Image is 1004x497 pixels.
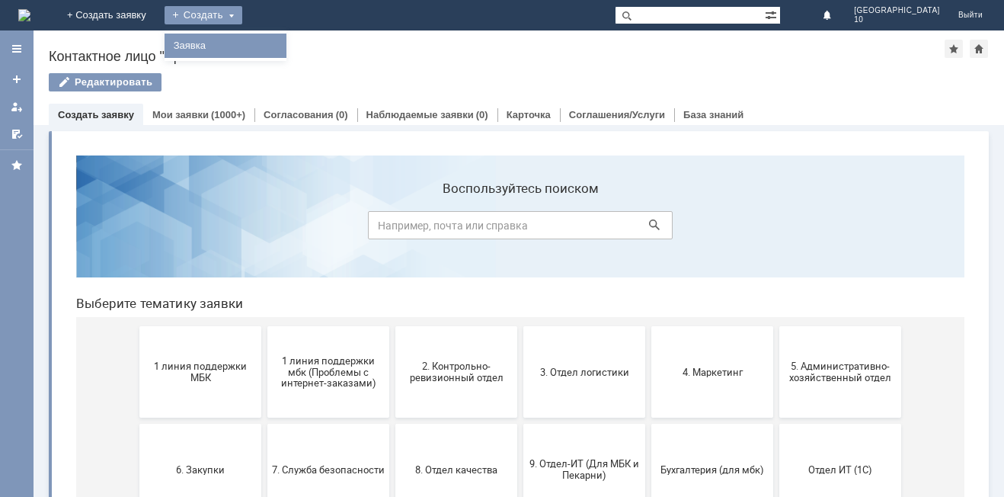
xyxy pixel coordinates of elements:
[211,109,245,120] div: (1000+)
[12,152,900,168] header: Выберите тематику заявки
[507,109,551,120] a: Карточка
[715,378,837,470] button: [PERSON_NAME]. Услуги ИТ для МБК (оформляет L1)
[464,315,577,338] span: 9. Отдел-ИТ (Для МБК и Пекарни)
[5,67,29,91] a: Создать заявку
[336,109,348,120] div: (0)
[208,211,321,245] span: 1 линия поддержки мбк (Проблемы с интернет-заказами)
[49,49,945,64] div: Контактное лицо "Брянск 10"
[587,378,709,470] button: Это соглашение не активно!
[336,217,449,240] span: 2. Контрольно-ревизионный отдел
[464,418,577,429] span: Франчайзинг
[970,40,988,58] div: Сделать домашней страницей
[765,7,780,21] span: Расширенный поиск
[58,109,134,120] a: Создать заявку
[587,183,709,274] button: 4. Маркетинг
[203,183,325,274] button: 1 линия поддержки мбк (Проблемы с интернет-заказами)
[854,6,940,15] span: [GEOGRAPHIC_DATA]
[75,378,197,470] button: Отдел-ИТ (Битрикс24 и CRM)
[592,223,705,234] span: 4. Маркетинг
[476,109,488,120] div: (0)
[587,281,709,372] button: Бухгалтерия (для мбк)
[720,320,833,332] span: Отдел ИТ (1С)
[464,223,577,234] span: 3. Отдел логистики
[208,418,321,429] span: Отдел-ИТ (Офис)
[854,15,940,24] span: 10
[366,109,474,120] a: Наблюдаемые заявки
[592,412,705,435] span: Это соглашение не активно!
[304,68,609,96] input: Например, почта или справка
[331,183,453,274] button: 2. Контрольно-ревизионный отдел
[75,281,197,372] button: 6. Закупки
[5,122,29,146] a: Мои согласования
[168,37,283,55] a: Заявка
[715,281,837,372] button: Отдел ИТ (1С)
[331,281,453,372] button: 8. Отдел качества
[459,281,581,372] button: 9. Отдел-ИТ (Для МБК и Пекарни)
[75,183,197,274] button: 1 линия поддержки МБК
[715,183,837,274] button: 5. Административно-хозяйственный отдел
[18,9,30,21] img: logo
[5,95,29,119] a: Мои заявки
[18,9,30,21] a: Перейти на домашнюю страницу
[945,40,963,58] div: Добавить в избранное
[304,37,609,53] label: Воспользуйтесь поиском
[152,109,209,120] a: Мои заявки
[720,406,833,441] span: [PERSON_NAME]. Услуги ИТ для МБК (оформляет L1)
[336,320,449,332] span: 8. Отдел качества
[720,217,833,240] span: 5. Административно-хозяйственный отдел
[459,378,581,470] button: Франчайзинг
[203,378,325,470] button: Отдел-ИТ (Офис)
[459,183,581,274] button: 3. Отдел логистики
[80,217,193,240] span: 1 линия поддержки МБК
[683,109,743,120] a: База знаний
[569,109,665,120] a: Соглашения/Услуги
[208,320,321,332] span: 7. Служба безопасности
[80,320,193,332] span: 6. Закупки
[80,412,193,435] span: Отдел-ИТ (Битрикс24 и CRM)
[165,6,242,24] div: Создать
[331,378,453,470] button: Финансовый отдел
[264,109,334,120] a: Согласования
[336,418,449,429] span: Финансовый отдел
[592,320,705,332] span: Бухгалтерия (для мбк)
[203,281,325,372] button: 7. Служба безопасности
